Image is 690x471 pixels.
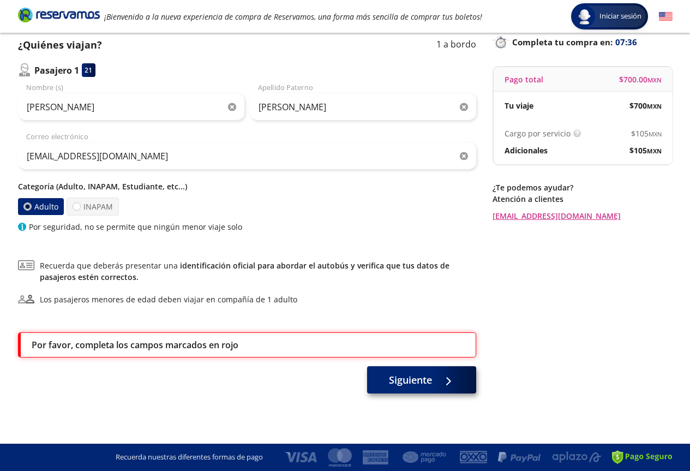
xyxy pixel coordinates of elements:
[18,142,476,170] input: Correo electrónico
[493,182,673,193] p: ¿Te podemos ayudar?
[493,34,673,50] p: Completa tu compra en :
[40,294,297,305] div: Los pasajeros menores de edad deben viajar en compañía de 1 adulto
[389,373,432,387] span: Siguiente
[649,130,662,138] small: MXN
[505,145,548,156] p: Adicionales
[629,145,662,156] span: $ 105
[505,100,533,111] p: Tu viaje
[436,38,476,52] p: 1 a bordo
[18,7,100,23] i: Brand Logo
[18,7,100,26] a: Brand Logo
[367,366,476,394] button: Siguiente
[493,210,673,222] a: [EMAIL_ADDRESS][DOMAIN_NAME]
[17,198,63,215] label: Adulto
[40,260,476,283] span: Recuerda que deberás presentar una
[631,128,662,139] span: $ 105
[493,193,673,205] p: Atención a clientes
[595,11,646,22] span: Iniciar sesión
[647,147,662,155] small: MXN
[18,93,244,121] input: Nombre (s)
[659,10,673,23] button: English
[505,128,571,139] p: Cargo por servicio
[104,11,482,22] em: ¡Bienvenido a la nueva experiencia de compra de Reservamos, una forma más sencilla de comprar tus...
[619,74,662,85] span: $ 700.00
[67,198,119,216] label: INAPAM
[34,64,79,77] p: Pasajero 1
[18,181,476,192] p: Categoría (Adulto, INAPAM, Estudiante, etc...)
[116,452,263,463] p: Recuerda nuestras diferentes formas de pago
[29,221,242,232] p: Por seguridad, no se permite que ningún menor viaje solo
[647,102,662,110] small: MXN
[615,36,637,49] span: 07:36
[629,100,662,111] span: $ 700
[40,260,449,282] a: identificación oficial para abordar el autobús y verifica que tus datos de pasajeros estén correc...
[82,63,95,77] div: 21
[32,338,238,351] p: Por favor, completa los campos marcados en rojo
[18,38,102,52] p: ¿Quiénes viajan?
[647,76,662,84] small: MXN
[250,93,476,121] input: Apellido Paterno
[505,74,543,85] p: Pago total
